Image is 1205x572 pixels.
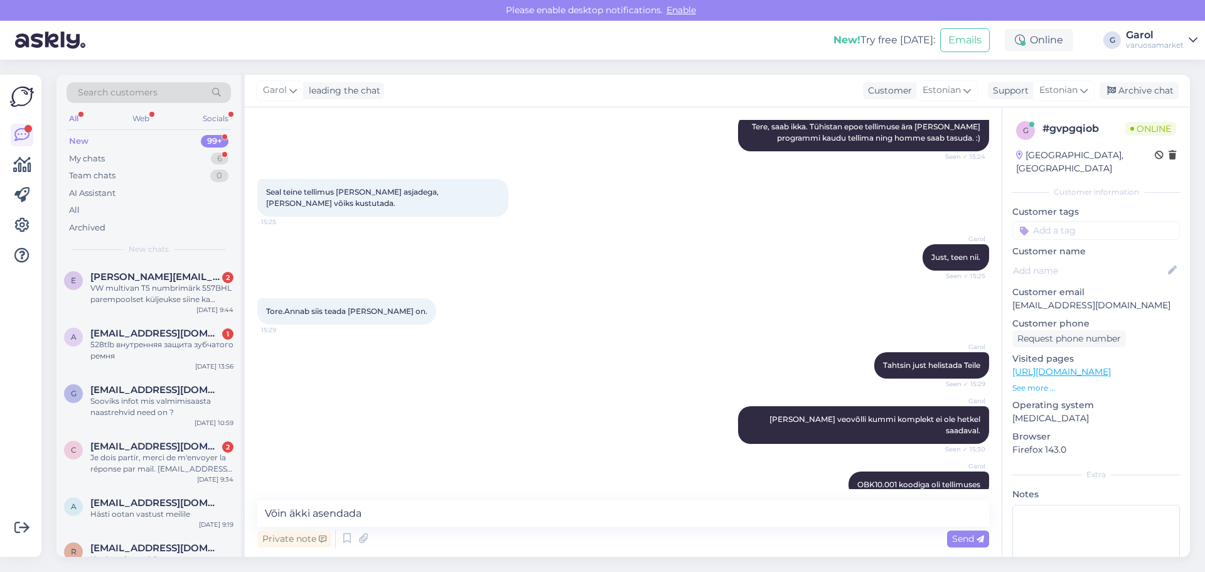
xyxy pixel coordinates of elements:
[90,339,233,362] div: 528tlb внутренняя защита зубчатого ремня
[1012,382,1180,394] p: See more ...
[952,533,984,544] span: Send
[1012,412,1180,425] p: [MEDICAL_DATA]
[69,204,80,217] div: All
[769,414,982,435] span: [PERSON_NAME] veovõlli kummi komplekt ei ole hetkel saadaval.
[257,531,331,548] div: Private note
[90,328,221,339] span: Aleksandr1963@inbox.ru
[90,509,233,520] div: Hästi ootan vastust meilile
[1126,40,1184,50] div: varuosamarket
[71,547,77,556] span: R
[90,271,221,283] span: Erik.molder12@gmail.com
[1100,82,1179,99] div: Archive chat
[90,542,221,554] span: Ranetandrejev95@gmail.com
[69,170,115,182] div: Team chats
[1039,84,1078,97] span: Estonian
[222,328,233,340] div: 1
[1103,31,1121,49] div: G
[78,86,158,99] span: Search customers
[833,34,860,46] b: New!
[1126,30,1197,50] a: Garolvaruosamarket
[201,135,228,148] div: 99+
[988,84,1029,97] div: Support
[266,306,427,316] span: Tore.Annab siis teada [PERSON_NAME] on.
[1012,186,1180,198] div: Customer information
[261,217,308,227] span: 15:25
[938,342,985,352] span: Garol
[263,84,287,97] span: Garol
[863,84,912,97] div: Customer
[222,272,233,283] div: 2
[90,497,221,509] span: Anneliisjuhandi@gmail.com
[752,122,982,143] span: Tere, saab ikka. Tühistan epoe tellimuse ära [PERSON_NAME] programmi kaudu tellima ning homme saa...
[195,362,233,371] div: [DATE] 13:56
[200,111,231,127] div: Socials
[1012,443,1180,456] p: Firefox 143.0
[1012,430,1180,443] p: Browser
[1012,330,1126,347] div: Request phone number
[196,305,233,315] div: [DATE] 9:44
[1012,352,1180,365] p: Visited pages
[938,234,985,244] span: Garol
[69,153,105,165] div: My chats
[938,271,985,281] span: Seen ✓ 15:25
[938,461,985,471] span: Garol
[129,244,169,255] span: New chats
[1012,469,1180,480] div: Extra
[130,111,152,127] div: Web
[71,332,77,342] span: A
[1012,399,1180,412] p: Operating system
[90,283,233,305] div: VW multivan T5 numbrimärk 557BHL parempoolset küljeukse siine ka müüte ja need Teil kodulehel [PE...
[195,418,233,428] div: [DATE] 10:59
[1012,366,1111,377] a: [URL][DOMAIN_NAME]
[90,554,233,565] div: Kas keegi vastab?
[90,384,221,396] span: gerlivaltin@gmail.com
[931,252,980,262] span: Just, teen nii.
[69,135,88,148] div: New
[304,84,380,97] div: leading the chat
[857,480,980,489] span: OBK10.001 koodiga oli tellimuses
[1023,126,1029,135] span: g
[938,396,985,406] span: Garol
[71,445,77,455] span: c
[210,170,228,182] div: 0
[940,28,990,52] button: Emails
[69,222,105,234] div: Archived
[938,152,985,161] span: Seen ✓ 15:24
[1012,299,1180,312] p: [EMAIL_ADDRESS][DOMAIN_NAME]
[1012,245,1180,258] p: Customer name
[1013,264,1165,278] input: Add name
[90,452,233,475] div: Je dois partir, merci de m'envoyer la réponse par mail. [EMAIL_ADDRESS][DOMAIN_NAME]
[261,325,308,335] span: 15:29
[71,389,77,398] span: g
[1012,488,1180,501] p: Notes
[1126,30,1184,40] div: Garol
[883,360,980,370] span: Tahtsin just helistada Teile
[10,85,34,109] img: Askly Logo
[71,276,76,285] span: E
[1125,122,1176,136] span: Online
[1042,121,1125,136] div: # gvpgqiob
[197,475,233,484] div: [DATE] 9:34
[1012,221,1180,240] input: Add a tag
[71,502,77,511] span: A
[938,445,985,454] span: Seen ✓ 15:30
[1012,317,1180,330] p: Customer phone
[1012,205,1180,219] p: Customer tags
[199,520,233,529] div: [DATE] 9:19
[923,84,961,97] span: Estonian
[67,111,81,127] div: All
[266,187,439,208] span: Seal teine tellimus [PERSON_NAME] asjadega,[PERSON_NAME] võiks kustutada.
[1005,29,1073,51] div: Online
[1016,149,1155,175] div: [GEOGRAPHIC_DATA], [GEOGRAPHIC_DATA]
[222,441,233,453] div: 2
[211,153,228,165] div: 6
[90,396,233,418] div: Sooviks infot mis valmimisaasta naastrehvid need on ?
[90,441,221,452] span: cedterrasson@live.fr
[833,33,935,48] div: Try free [DATE]:
[938,379,985,389] span: Seen ✓ 15:29
[257,500,989,527] textarea: Võin äkki asendada
[663,4,700,16] span: Enable
[69,187,115,200] div: AI Assistant
[1012,286,1180,299] p: Customer email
